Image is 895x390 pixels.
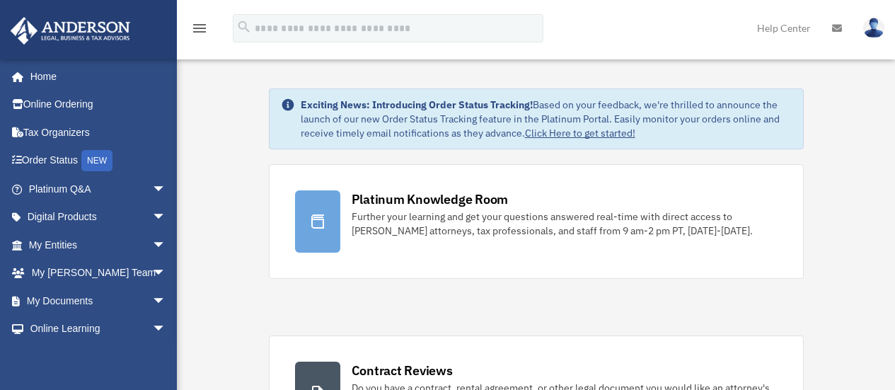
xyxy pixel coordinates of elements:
[301,98,533,111] strong: Exciting News: Introducing Order Status Tracking!
[10,259,187,287] a: My [PERSON_NAME] Teamarrow_drop_down
[525,127,635,139] a: Click Here to get started!
[81,150,112,171] div: NEW
[236,19,252,35] i: search
[10,118,187,147] a: Tax Organizers
[10,315,187,343] a: Online Learningarrow_drop_down
[191,20,208,37] i: menu
[301,98,792,140] div: Based on your feedback, we're thrilled to announce the launch of our new Order Status Tracking fe...
[10,231,187,259] a: My Entitiesarrow_drop_down
[152,231,180,260] span: arrow_drop_down
[10,91,187,119] a: Online Ordering
[352,210,778,238] div: Further your learning and get your questions answered real-time with direct access to [PERSON_NAM...
[10,203,187,231] a: Digital Productsarrow_drop_down
[10,175,187,203] a: Platinum Q&Aarrow_drop_down
[152,175,180,204] span: arrow_drop_down
[6,17,134,45] img: Anderson Advisors Platinum Portal
[10,62,180,91] a: Home
[10,287,187,315] a: My Documentsarrow_drop_down
[152,287,180,316] span: arrow_drop_down
[152,203,180,232] span: arrow_drop_down
[191,25,208,37] a: menu
[863,18,884,38] img: User Pic
[352,362,453,379] div: Contract Reviews
[152,315,180,344] span: arrow_drop_down
[10,147,187,176] a: Order StatusNEW
[152,259,180,288] span: arrow_drop_down
[269,164,804,279] a: Platinum Knowledge Room Further your learning and get your questions answered real-time with dire...
[352,190,509,208] div: Platinum Knowledge Room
